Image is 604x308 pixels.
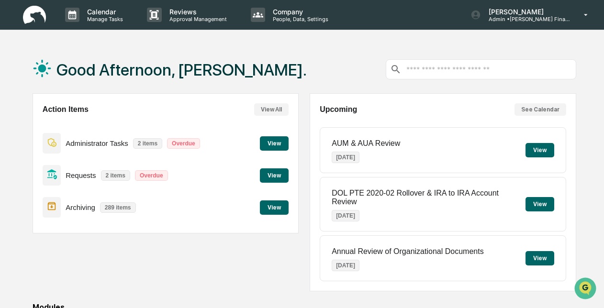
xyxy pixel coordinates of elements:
img: 1746055101610-c473b297-6a78-478c-a979-82029cc54cd1 [10,73,27,90]
p: Approval Management [162,16,232,22]
p: Company [265,8,333,16]
p: 2 items [101,170,130,181]
a: 🗄️Attestations [66,116,123,133]
h2: Action Items [43,105,89,114]
button: View [526,197,554,211]
div: We're available if you need us! [33,82,121,90]
p: Reviews [162,8,232,16]
a: View [260,170,289,179]
span: Attestations [79,120,119,130]
p: Archiving [66,203,95,211]
span: Data Lookup [19,138,60,148]
div: 🔎 [10,139,17,147]
p: 289 items [100,202,136,213]
p: How can we help? [10,20,174,35]
button: View [526,143,554,157]
button: See Calendar [515,103,566,116]
button: View [260,200,289,215]
a: Powered byPylon [67,161,116,169]
span: Preclearance [19,120,62,130]
p: Requests [66,171,96,179]
p: Overdue [135,170,168,181]
button: View [526,251,554,265]
a: View [260,138,289,147]
h2: Upcoming [320,105,357,114]
p: Annual Review of Organizational Documents [332,247,484,256]
p: AUM & AUA Review [332,139,400,148]
img: logo [23,6,46,24]
p: 2 items [133,138,162,149]
p: Administrator Tasks [66,139,128,147]
div: Start new chat [33,73,157,82]
span: Pylon [95,162,116,169]
p: Manage Tasks [79,16,128,22]
button: View [260,168,289,183]
iframe: Open customer support [573,276,599,302]
div: 🖐️ [10,121,17,129]
p: Overdue [167,138,200,149]
button: View All [254,103,289,116]
p: Calendar [79,8,128,16]
a: 🖐️Preclearance [6,116,66,133]
button: View [260,136,289,151]
p: [PERSON_NAME] [481,8,570,16]
p: [DATE] [332,152,359,163]
p: People, Data, Settings [265,16,333,22]
p: [DATE] [332,210,359,221]
p: Admin • [PERSON_NAME] Financial [481,16,570,22]
div: 🗄️ [69,121,77,129]
button: Start new chat [163,76,174,87]
a: View [260,202,289,211]
p: DOL PTE 2020-02 Rollover & IRA to IRA Account Review [332,189,526,206]
a: 🔎Data Lookup [6,134,64,152]
p: [DATE] [332,260,359,271]
h1: Good Afternoon, [PERSON_NAME]. [56,60,307,79]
